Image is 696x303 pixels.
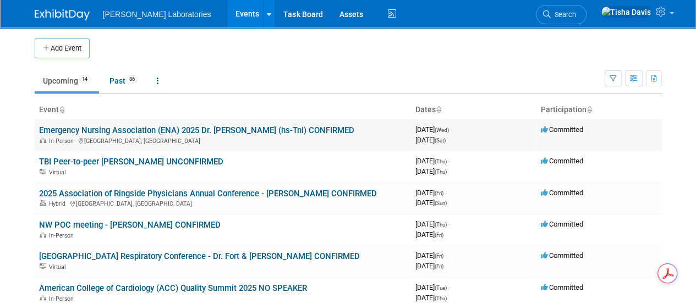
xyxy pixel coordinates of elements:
span: [DATE] [415,294,447,302]
span: [DATE] [415,220,450,228]
span: (Fri) [435,263,443,269]
span: - [448,220,450,228]
span: [DATE] [415,167,447,175]
span: [DATE] [415,157,450,165]
a: [GEOGRAPHIC_DATA] Respiratory Conference - Dr. Fort & [PERSON_NAME] CONFIRMED [39,251,360,261]
a: Upcoming14 [35,70,99,91]
span: [DATE] [415,189,447,197]
a: Past86 [101,70,146,91]
span: - [448,283,450,291]
span: Committed [541,189,583,197]
a: American College of Cardiology (ACC) Quality Summit 2025 NO SPEAKER [39,283,307,293]
span: Search [551,10,576,19]
img: In-Person Event [40,295,46,301]
span: Virtual [49,169,69,176]
span: (Thu) [435,295,447,301]
img: Hybrid Event [40,200,46,206]
div: [GEOGRAPHIC_DATA], [GEOGRAPHIC_DATA] [39,136,407,145]
span: (Sat) [435,137,446,144]
span: In-Person [49,295,77,302]
img: ExhibitDay [35,9,90,20]
button: Add Event [35,38,90,58]
span: In-Person [49,137,77,145]
span: [PERSON_NAME] Laboratories [103,10,211,19]
span: Committed [541,125,583,134]
span: Virtual [49,263,69,271]
a: 2025 Association of Ringside Physicians Annual Conference - [PERSON_NAME] CONFIRMED [39,189,377,199]
span: Committed [541,157,583,165]
a: NW POC meeting - [PERSON_NAME] CONFIRMED [39,220,221,230]
span: - [451,125,452,134]
a: TBI Peer-to-peer [PERSON_NAME] UNCONFIRMED [39,157,223,167]
span: [DATE] [415,283,450,291]
span: (Fri) [435,253,443,259]
span: - [445,251,447,260]
th: Event [35,101,411,119]
img: Virtual Event [40,263,46,269]
a: Emergency Nursing Association (ENA) 2025 Dr. [PERSON_NAME] (hs-TnI) CONFIRMED [39,125,354,135]
span: - [445,189,447,197]
span: Hybrid [49,200,69,207]
span: 86 [126,75,138,84]
th: Dates [411,101,536,119]
span: - [448,157,450,165]
span: [DATE] [415,136,446,144]
span: (Thu) [435,222,447,228]
a: Sort by Event Name [59,105,64,114]
img: Virtual Event [40,169,46,174]
div: [GEOGRAPHIC_DATA], [GEOGRAPHIC_DATA] [39,199,407,207]
a: Sort by Start Date [436,105,441,114]
span: Committed [541,220,583,228]
span: (Thu) [435,169,447,175]
span: In-Person [49,232,77,239]
span: [DATE] [415,251,447,260]
span: Committed [541,251,583,260]
img: In-Person Event [40,232,46,238]
span: Committed [541,283,583,291]
span: [DATE] [415,230,443,239]
span: (Fri) [435,190,443,196]
span: (Thu) [435,158,447,164]
span: [DATE] [415,199,447,207]
a: Search [536,5,587,24]
span: (Wed) [435,127,449,133]
span: 14 [79,75,91,84]
th: Participation [536,101,662,119]
img: In-Person Event [40,137,46,143]
span: [DATE] [415,125,452,134]
a: Sort by Participation Type [587,105,592,114]
span: (Fri) [435,232,443,238]
span: (Sun) [435,200,447,206]
span: [DATE] [415,262,443,270]
span: (Tue) [435,285,447,291]
img: Tisha Davis [601,6,651,18]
